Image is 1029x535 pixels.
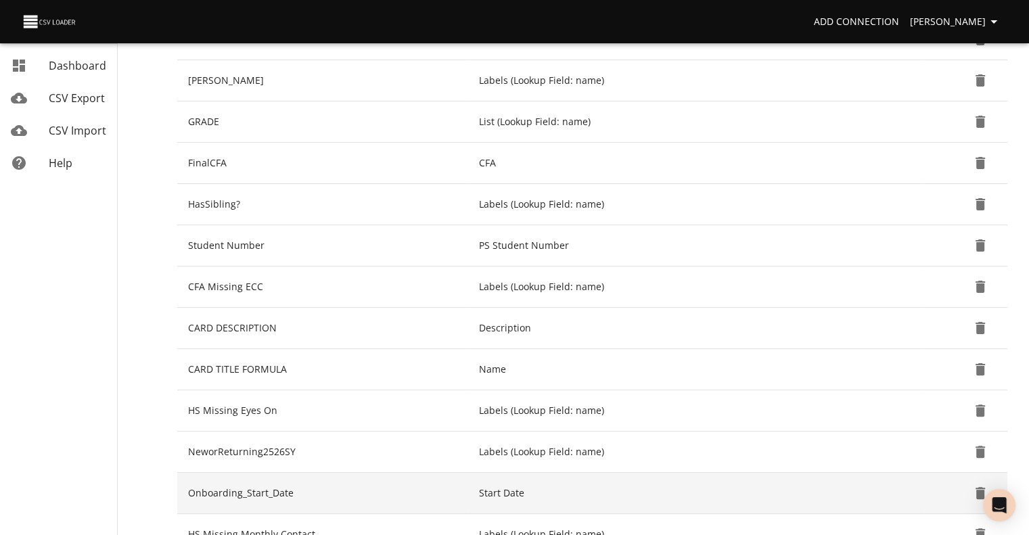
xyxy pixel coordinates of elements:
div: Open Intercom Messenger [983,489,1015,521]
span: CSV Export [49,91,105,106]
td: Labels (Lookup Field: name) [467,432,924,473]
button: Delete [964,147,997,179]
button: Delete [964,436,997,468]
td: [PERSON_NAME] [177,60,467,101]
img: CSV Loader [22,12,78,31]
td: CFA [467,143,924,184]
td: Name [467,349,924,390]
td: Student Number [177,225,467,266]
td: Onboarding_Start_Date [177,473,467,514]
td: HS Missing Eyes On [177,390,467,432]
td: Labels (Lookup Field: name) [467,60,924,101]
button: Delete [964,229,997,262]
button: Delete [964,188,997,220]
td: CARD DESCRIPTION [177,308,467,349]
td: Labels (Lookup Field: name) [467,390,924,432]
td: List (Lookup Field: name) [467,101,924,143]
td: FinalCFA [177,143,467,184]
button: Delete [964,271,997,303]
a: Add Connection [808,9,905,34]
td: GRADE [177,101,467,143]
td: NeworReturning2526SY [177,432,467,473]
button: Delete [964,394,997,427]
span: Add Connection [814,14,899,30]
td: Start Date [467,473,924,514]
td: Description [467,308,924,349]
button: Delete [964,353,997,386]
td: Labels (Lookup Field: name) [467,266,924,308]
span: Dashboard [49,58,106,73]
span: Help [49,156,72,170]
button: Delete [964,106,997,138]
span: [PERSON_NAME] [910,14,1002,30]
td: PS Student Number [467,225,924,266]
td: CFA Missing ECC [177,266,467,308]
span: CSV Import [49,123,106,138]
td: CARD TITLE FORMULA [177,349,467,390]
button: Delete [964,312,997,344]
button: Delete [964,64,997,97]
button: Delete [964,477,997,509]
td: Labels (Lookup Field: name) [467,184,924,225]
td: HasSibling? [177,184,467,225]
button: [PERSON_NAME] [905,9,1007,34]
